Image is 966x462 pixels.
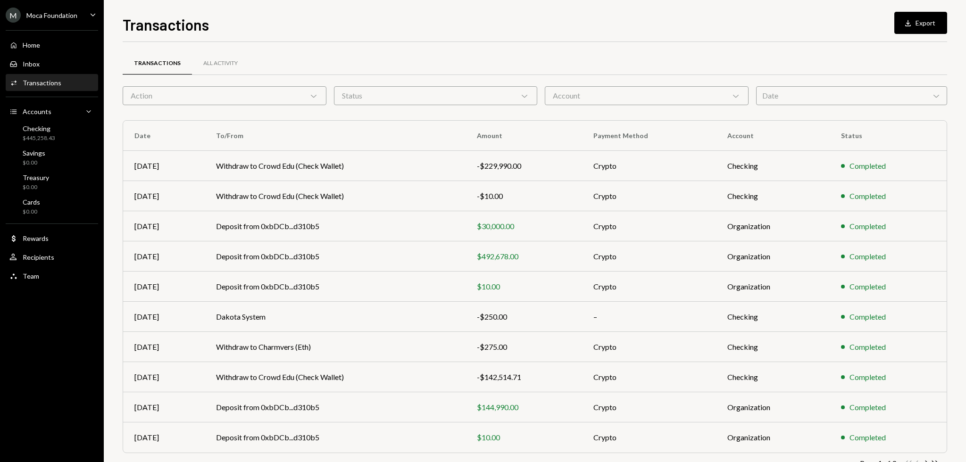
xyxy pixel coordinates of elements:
[203,59,238,67] div: All Activity
[716,121,830,151] th: Account
[477,311,570,322] div: -$250.00
[134,160,193,172] div: [DATE]
[6,122,98,144] a: Checking$445,258.43
[849,221,886,232] div: Completed
[6,74,98,91] a: Transactions
[6,267,98,284] a: Team
[23,253,54,261] div: Recipients
[6,195,98,218] a: Cards$0.00
[6,230,98,247] a: Rewards
[716,151,830,181] td: Checking
[134,221,193,232] div: [DATE]
[716,422,830,453] td: Organization
[716,362,830,392] td: Checking
[23,107,51,115] div: Accounts
[205,121,466,151] th: To/From
[23,198,40,206] div: Cards
[205,302,466,332] td: Dakota System
[192,51,249,75] a: All Activity
[23,41,40,49] div: Home
[830,121,947,151] th: Status
[6,146,98,169] a: Savings$0.00
[582,181,716,211] td: Crypto
[716,272,830,302] td: Organization
[205,332,466,362] td: Withdraw to Charmvers (Eth)
[205,272,466,302] td: Deposit from 0xbDCb...d310b5
[23,183,49,191] div: $0.00
[123,121,205,151] th: Date
[894,12,947,34] button: Export
[849,341,886,353] div: Completed
[477,221,570,232] div: $30,000.00
[23,173,49,181] div: Treasury
[477,341,570,353] div: -$275.00
[23,60,40,68] div: Inbox
[716,332,830,362] td: Checking
[582,211,716,241] td: Crypto
[477,432,570,443] div: $10.00
[849,160,886,172] div: Completed
[134,341,193,353] div: [DATE]
[134,311,193,322] div: [DATE]
[716,392,830,422] td: Organization
[205,211,466,241] td: Deposit from 0xbDCb...d310b5
[134,402,193,413] div: [DATE]
[205,151,466,181] td: Withdraw to Crowd Edu (Check Wallet)
[23,272,39,280] div: Team
[582,121,716,151] th: Payment Method
[545,86,749,105] div: Account
[582,422,716,453] td: Crypto
[334,86,538,105] div: Status
[23,134,55,142] div: $445,258.43
[205,181,466,211] td: Withdraw to Crowd Edu (Check Wallet)
[466,121,582,151] th: Amount
[582,241,716,272] td: Crypto
[23,124,55,132] div: Checking
[582,272,716,302] td: Crypto
[205,362,466,392] td: Withdraw to Crowd Edu (Check Wallet)
[26,11,77,19] div: Moca Foundation
[134,281,193,292] div: [DATE]
[477,160,570,172] div: -$229,990.00
[716,181,830,211] td: Checking
[582,362,716,392] td: Crypto
[23,159,45,167] div: $0.00
[23,234,49,242] div: Rewards
[205,392,466,422] td: Deposit from 0xbDCb...d310b5
[134,190,193,202] div: [DATE]
[23,79,61,87] div: Transactions
[205,422,466,453] td: Deposit from 0xbDCb...d310b5
[123,86,326,105] div: Action
[6,248,98,265] a: Recipients
[6,103,98,120] a: Accounts
[582,392,716,422] td: Crypto
[849,251,886,262] div: Completed
[6,171,98,193] a: Treasury$0.00
[6,55,98,72] a: Inbox
[23,149,45,157] div: Savings
[134,432,193,443] div: [DATE]
[134,59,181,67] div: Transactions
[205,241,466,272] td: Deposit from 0xbDCb...d310b5
[756,86,947,105] div: Date
[716,211,830,241] td: Organization
[134,251,193,262] div: [DATE]
[6,8,21,23] div: M
[849,190,886,202] div: Completed
[477,281,570,292] div: $10.00
[849,311,886,322] div: Completed
[477,190,570,202] div: -$10.00
[6,36,98,53] a: Home
[134,371,193,383] div: [DATE]
[849,432,886,443] div: Completed
[849,281,886,292] div: Completed
[716,241,830,272] td: Organization
[123,51,192,75] a: Transactions
[582,151,716,181] td: Crypto
[477,251,570,262] div: $492,678.00
[23,208,40,216] div: $0.00
[849,402,886,413] div: Completed
[477,371,570,383] div: -$142,514.71
[123,15,209,34] h1: Transactions
[716,302,830,332] td: Checking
